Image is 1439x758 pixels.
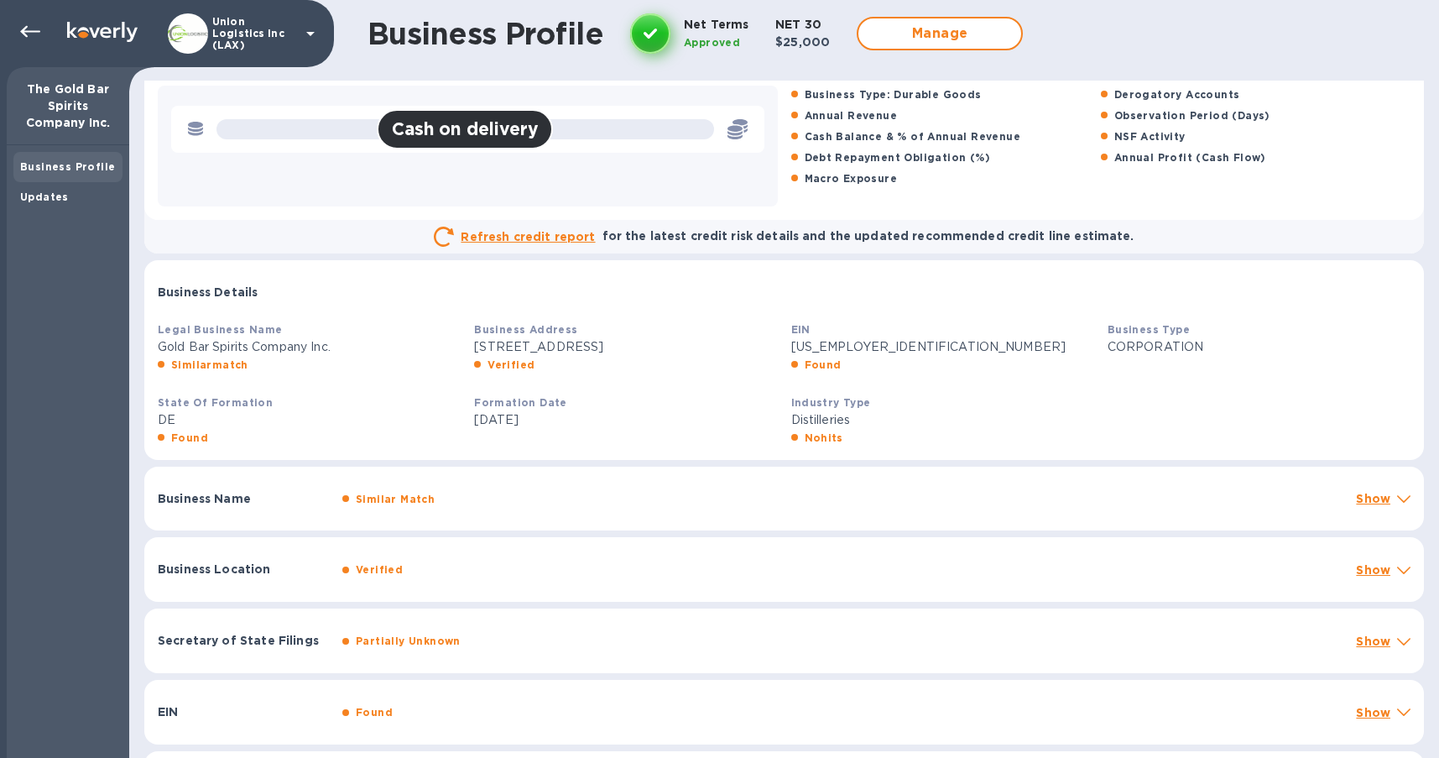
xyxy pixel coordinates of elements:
[805,88,982,101] b: Business Type: Durable Goods
[805,358,842,371] b: Found
[602,229,1134,243] b: for the latest credit risk details and the updated recommended credit line estimate.
[158,561,329,578] p: Business Location
[474,323,577,336] b: Business Address
[144,537,1424,602] div: Business LocationVerifiedShow
[805,151,991,164] b: Debt Repayment Obligation (%)
[158,284,329,301] p: Business Details
[461,230,595,243] u: Refresh credit report
[144,680,1424,745] div: EINFoundShow
[171,358,248,371] b: Similarmatch
[1356,490,1390,507] p: Show
[158,338,461,356] p: Gold Bar Spirits Company Inc.
[158,411,461,429] p: DE
[1114,130,1186,143] b: NSF Activity
[791,323,811,336] b: EIN
[791,396,871,409] b: Industry Type
[791,411,1094,429] p: Distilleries
[805,130,1021,143] b: Cash Balance & % of Annual Revenue
[1356,633,1390,650] p: Show
[144,260,1424,314] div: Business Details
[356,493,435,505] b: Similar Match
[474,338,777,356] p: [STREET_ADDRESS]
[212,16,296,51] p: Union Logistics Inc (LAX)
[1108,338,1410,356] p: CORPORATION
[356,635,461,647] b: Partially Unknown
[1356,562,1390,578] p: Show
[158,490,329,507] p: Business Name
[171,431,208,444] b: Found
[684,18,748,31] b: Net Terms
[356,706,393,719] b: Found
[20,81,116,131] p: The Gold Bar Spirits Company Inc.
[20,160,115,173] b: Business Profile
[474,411,777,429] p: [DATE]
[487,358,534,371] b: Verified
[805,431,843,444] b: Nohits
[392,118,538,139] h2: Cash on delivery
[805,109,898,122] b: Annual Revenue
[368,16,603,51] h1: Business Profile
[144,609,1424,673] div: Secretary of State FilingsPartially UnknownShow
[684,36,740,49] b: Approved
[872,24,1008,44] span: Manage
[158,396,273,409] b: State Of Formation
[158,632,329,649] p: Secretary of State Filings
[775,35,830,49] b: $25,000
[474,396,567,409] b: Formation Date
[1114,88,1240,101] b: Derogatory Accounts
[857,17,1023,50] button: Manage
[1356,704,1390,721] p: Show
[775,18,821,31] b: NET 30
[158,323,283,336] b: Legal Business Name
[1114,109,1270,122] b: Observation Period (Days)
[20,191,69,203] b: Updates
[1114,151,1266,164] b: Annual Profit (Cash Flow)
[67,22,138,42] img: Logo
[791,338,1094,356] p: [US_EMPLOYER_IDENTIFICATION_NUMBER]
[158,703,329,720] p: EIN
[805,172,898,185] b: Macro Exposure
[144,467,1424,531] div: Business NameSimilar MatchShow
[1108,323,1190,336] b: Business Type
[356,563,403,576] b: Verified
